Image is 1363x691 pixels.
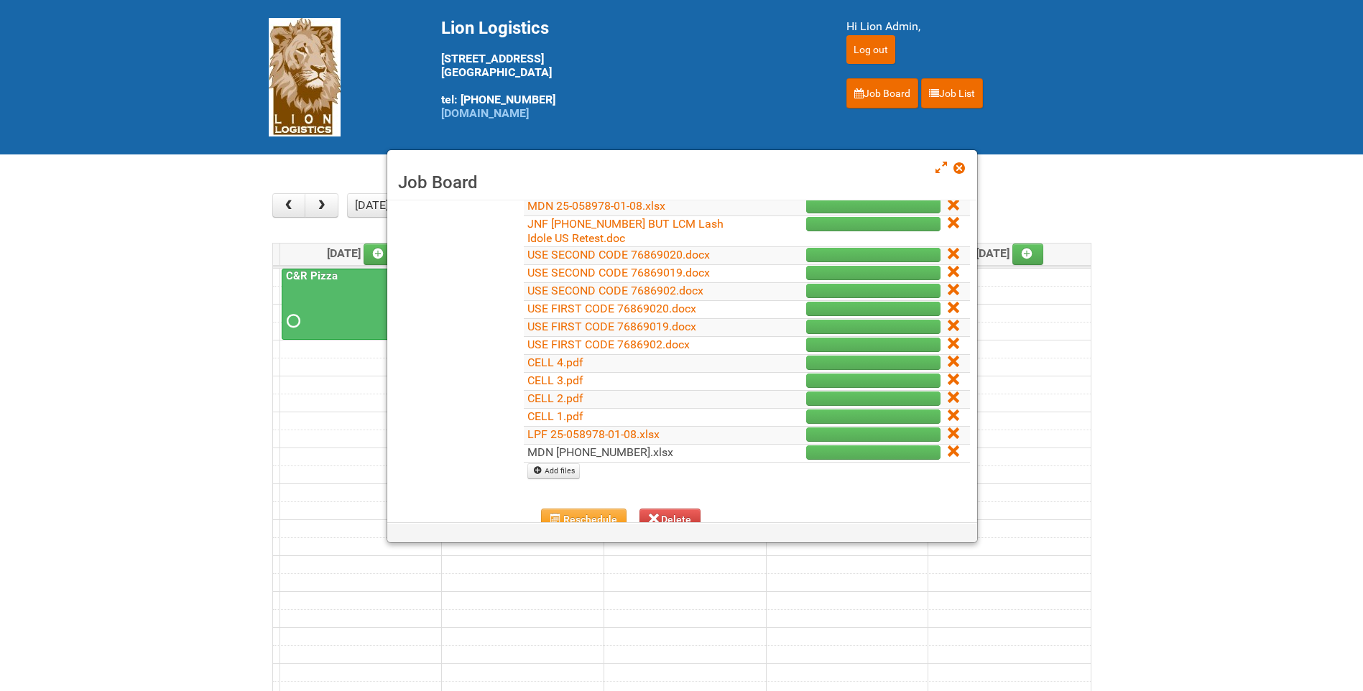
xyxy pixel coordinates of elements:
span: [DATE] [327,246,395,260]
a: Job Board [846,78,918,108]
a: Add files [527,463,580,479]
span: Lion Logistics [441,18,549,38]
a: Job List [921,78,983,108]
a: USE FIRST CODE 76869020.docx [527,302,696,315]
a: CELL 3.pdf [527,374,583,387]
h3: Job Board [398,172,966,193]
div: Hi Lion Admin, [846,18,1095,35]
img: Lion Logistics [269,18,341,136]
a: USE FIRST CODE 76869019.docx [527,320,696,333]
a: USE SECOND CODE 7686902.docx [527,284,703,297]
a: C&R Pizza [283,269,341,282]
a: [DOMAIN_NAME] [441,106,529,120]
span: [DATE] [976,246,1044,260]
input: Log out [846,35,895,64]
a: JNF [PHONE_NUMBER] BUT LCM Lash Idole US Retest.doc [527,217,724,245]
a: USE SECOND CODE 76869019.docx [527,266,710,279]
a: LPF 25-058978-01-08.xlsx [527,427,660,441]
button: Reschedule [541,509,627,530]
a: USE SECOND CODE 76869020.docx [527,248,710,261]
button: Delete [639,509,701,530]
a: CELL 4.pdf [527,356,583,369]
div: [STREET_ADDRESS] [GEOGRAPHIC_DATA] tel: [PHONE_NUMBER] [441,18,810,120]
a: CELL 2.pdf [527,391,583,405]
a: CELL 1.pdf [527,409,583,423]
a: USE FIRST CODE 7686902.docx [527,338,690,351]
a: Lion Logistics [269,70,341,83]
button: [DATE] [347,193,396,218]
a: MDN [PHONE_NUMBER].xlsx [527,445,673,459]
a: Add an event [364,244,395,265]
a: MDN 25-058978-01-08.xlsx [527,199,665,213]
span: Requested [287,316,297,326]
a: Add an event [1012,244,1044,265]
a: C&R Pizza [282,269,438,340]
